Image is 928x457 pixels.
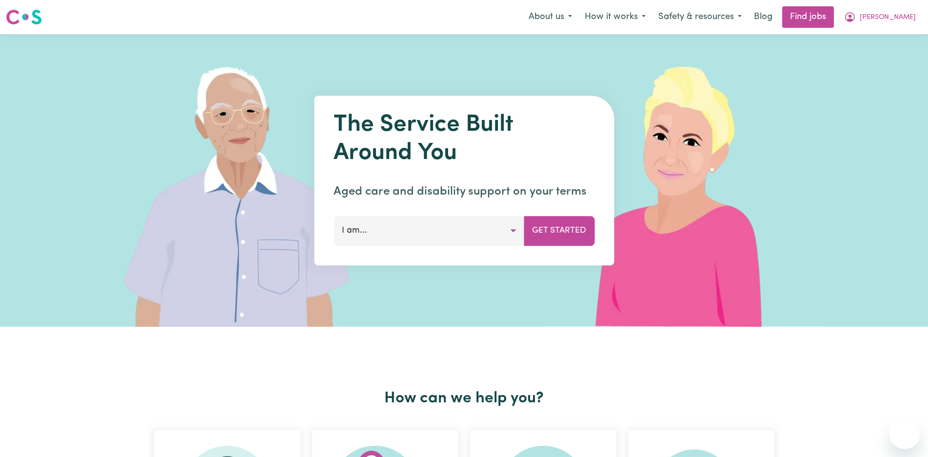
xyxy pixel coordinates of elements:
[6,6,42,28] a: Careseekers logo
[860,12,916,23] span: [PERSON_NAME]
[578,7,652,27] button: How it works
[782,6,834,28] a: Find jobs
[838,7,922,27] button: My Account
[748,6,778,28] a: Blog
[334,216,524,245] button: I am...
[524,216,594,245] button: Get Started
[6,8,42,26] img: Careseekers logo
[652,7,748,27] button: Safety & resources
[522,7,578,27] button: About us
[889,418,920,449] iframe: Button to launch messaging window
[148,389,780,408] h2: How can we help you?
[334,111,594,167] h1: The Service Built Around You
[334,183,594,200] p: Aged care and disability support on your terms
